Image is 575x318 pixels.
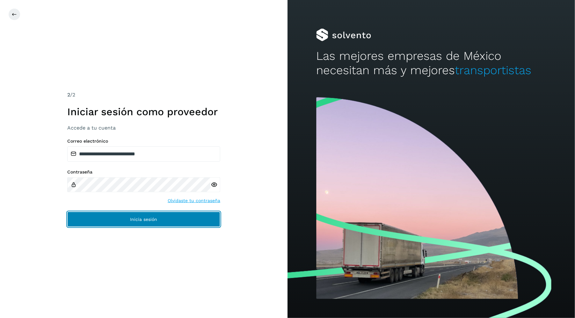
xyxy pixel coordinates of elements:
h2: Las mejores empresas de México necesitan más y mejores [316,49,546,77]
div: /2 [67,91,220,99]
label: Correo electrónico [67,138,220,144]
button: Inicia sesión [67,212,220,227]
span: 2 [67,92,70,98]
label: Contraseña [67,169,220,175]
h1: Iniciar sesión como proveedor [67,106,220,118]
a: Olvidaste tu contraseña [168,197,220,204]
h3: Accede a tu cuenta [67,125,220,131]
span: transportistas [455,63,531,77]
span: Inicia sesión [130,217,157,222]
